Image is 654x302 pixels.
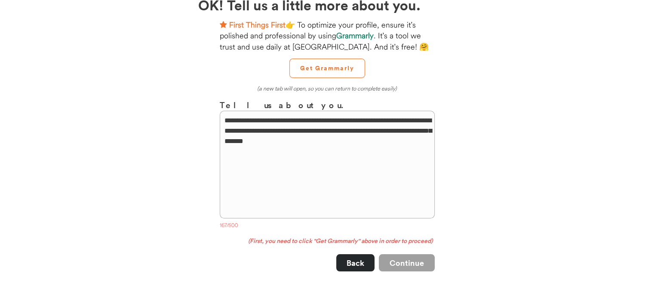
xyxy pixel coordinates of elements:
h3: Tell us about you. [220,99,435,111]
button: Back [336,254,375,271]
strong: Grammarly [336,31,374,40]
strong: First Things First [229,20,286,30]
div: 167/500 [220,222,435,230]
button: Continue [379,254,435,271]
div: 👉 To optimize your profile, ensure it's polished and professional by using . It's a tool we trust... [220,19,435,52]
button: Get Grammarly [289,59,365,78]
em: (a new tab will open, so you can return to complete easily) [257,85,397,92]
div: (First, you need to click "Get Grammarly" above in order to proceed) [220,237,435,246]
